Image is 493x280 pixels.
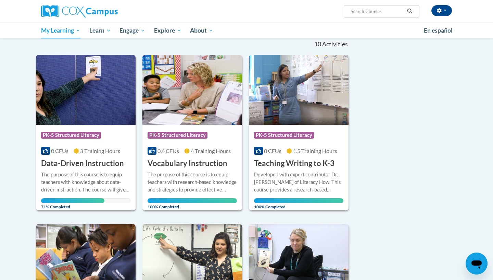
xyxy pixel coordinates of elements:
[254,158,334,169] h3: Teaching Writing to K-3
[350,7,405,15] input: Search Courses
[41,171,130,194] div: The purpose of this course is to equip teachers with knowledge about data-driven instruction. The...
[89,26,111,35] span: Learn
[293,148,337,154] span: 1.5 Training Hours
[41,5,118,17] img: Cox Campus
[36,55,136,211] a: Course LogoPK-5 Structured Literacy0 CEUs3 Training Hours Data-Driven InstructionThe purpose of t...
[254,171,343,194] div: Developed with expert contributor Dr. [PERSON_NAME] of Literacy How. This course provides a resea...
[186,23,218,38] a: About
[157,148,179,154] span: 0.4 CEUs
[115,23,150,38] a: Engage
[254,198,343,203] div: Your progress
[405,7,415,15] button: Search
[254,198,343,209] span: 100% Completed
[41,5,171,17] a: Cox Campus
[31,23,462,38] div: Main menu
[322,40,348,48] span: Activities
[419,23,457,38] a: En español
[249,55,349,211] a: Course LogoPK-5 Structured Literacy0 CEUs1.5 Training Hours Teaching Writing to K-3Developed with...
[431,5,452,16] button: Account Settings
[249,55,349,125] img: Course Logo
[41,26,80,35] span: My Learning
[254,132,314,139] span: PK-5 Structured Literacy
[148,158,227,169] h3: Vocabulary Instruction
[41,132,101,139] span: PK-5 Structured Literacy
[466,253,488,275] iframe: Button to launch messaging window
[41,198,104,203] div: Your progress
[424,27,453,34] span: En español
[314,40,321,48] span: 10
[142,55,242,211] a: Course LogoPK-5 Structured Literacy0.4 CEUs4 Training Hours Vocabulary InstructionThe purpose of ...
[148,198,237,203] div: Your progress
[190,26,213,35] span: About
[41,198,104,209] span: 71% Completed
[41,158,124,169] h3: Data-Driven Instruction
[148,198,237,209] span: 100% Completed
[148,132,207,139] span: PK-5 Structured Literacy
[85,23,115,38] a: Learn
[191,148,231,154] span: 4 Training Hours
[36,55,136,125] img: Course Logo
[150,23,186,38] a: Explore
[80,148,120,154] span: 3 Training Hours
[37,23,85,38] a: My Learning
[119,26,145,35] span: Engage
[51,148,68,154] span: 0 CEUs
[154,26,181,35] span: Explore
[142,55,242,125] img: Course Logo
[264,148,281,154] span: 0 CEUs
[148,171,237,194] div: The purpose of this course is to equip teachers with research-based knowledge and strategies to p...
